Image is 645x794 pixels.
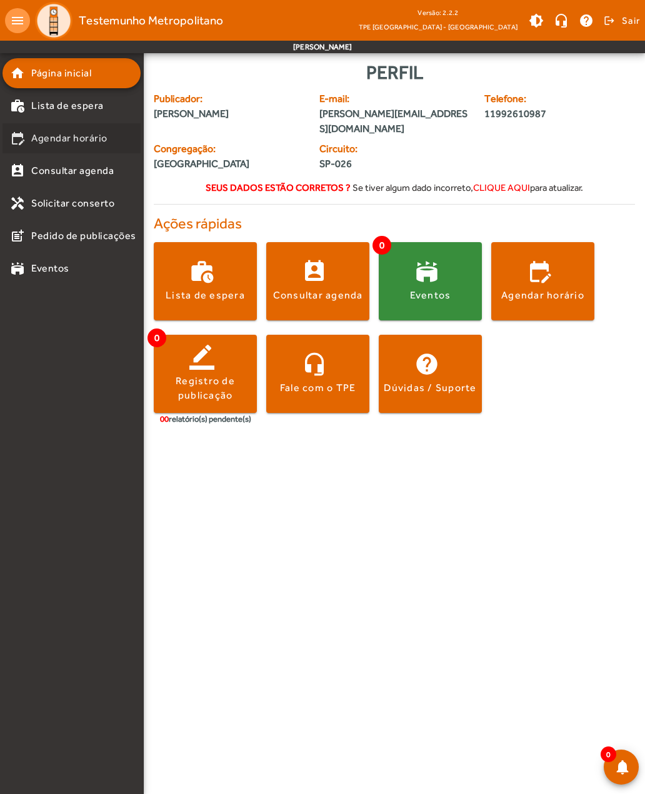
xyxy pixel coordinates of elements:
div: Registro de publicação [154,374,257,402]
span: Agendar horário [31,131,107,146]
span: Pedido de publicações [31,228,136,243]
span: Consultar agenda [31,163,114,178]
mat-icon: menu [5,8,30,33]
span: [GEOGRAPHIC_DATA] [154,156,249,171]
h4: Ações rápidas [154,215,635,232]
span: 00 [160,414,169,424]
span: Página inicial [31,66,91,81]
span: Sair [622,11,640,31]
span: 11992610987 [484,106,594,121]
div: Versão: 2.2.2 [359,5,517,21]
span: Publicador: [154,91,304,106]
span: Testemunho Metropolitano [79,11,223,31]
span: Eventos [31,261,69,276]
button: Dúvidas / Suporte [379,335,482,413]
span: clique aqui [473,182,530,193]
a: Testemunho Metropolitano [30,2,223,39]
button: Eventos [379,242,482,320]
strong: Seus dados estão corretos ? [206,182,351,193]
span: Lista de espera [31,98,104,113]
span: 0 [147,328,166,347]
mat-icon: handyman [10,196,25,211]
div: relatório(s) pendente(s) [160,413,251,425]
span: E-mail: [319,91,470,106]
div: Perfil [154,58,635,86]
div: Lista de espera [166,288,245,302]
mat-icon: edit_calendar [10,131,25,146]
mat-icon: stadium [10,261,25,276]
img: Logo TPE [35,2,72,39]
span: Circuito: [319,141,387,156]
mat-icon: work_history [10,98,25,113]
button: Lista de espera [154,242,257,320]
button: Agendar horário [491,242,594,320]
span: Telefone: [484,91,594,106]
span: Solicitar conserto [31,196,114,211]
button: Consultar agenda [266,242,369,320]
span: 0 [372,236,391,255]
button: Fale com o TPE [266,335,369,413]
mat-icon: perm_contact_calendar [10,163,25,178]
span: Congregação: [154,141,304,156]
button: Sair [602,11,640,30]
div: Agendar horário [501,288,584,302]
div: Consultar agenda [273,288,363,302]
div: Dúvidas / Suporte [384,381,476,395]
mat-icon: home [10,66,25,81]
span: Se tiver algum dado incorreto, para atualizar. [352,182,583,193]
span: [PERSON_NAME] [154,106,304,121]
div: Eventos [410,288,451,302]
div: Fale com o TPE [280,381,356,395]
mat-icon: post_add [10,228,25,243]
span: TPE [GEOGRAPHIC_DATA] - [GEOGRAPHIC_DATA] [359,21,517,33]
span: [PERSON_NAME][EMAIL_ADDRESS][DOMAIN_NAME] [319,106,470,136]
span: SP-026 [319,156,387,171]
button: Registro de publicação [154,335,257,413]
span: 0 [601,746,616,762]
